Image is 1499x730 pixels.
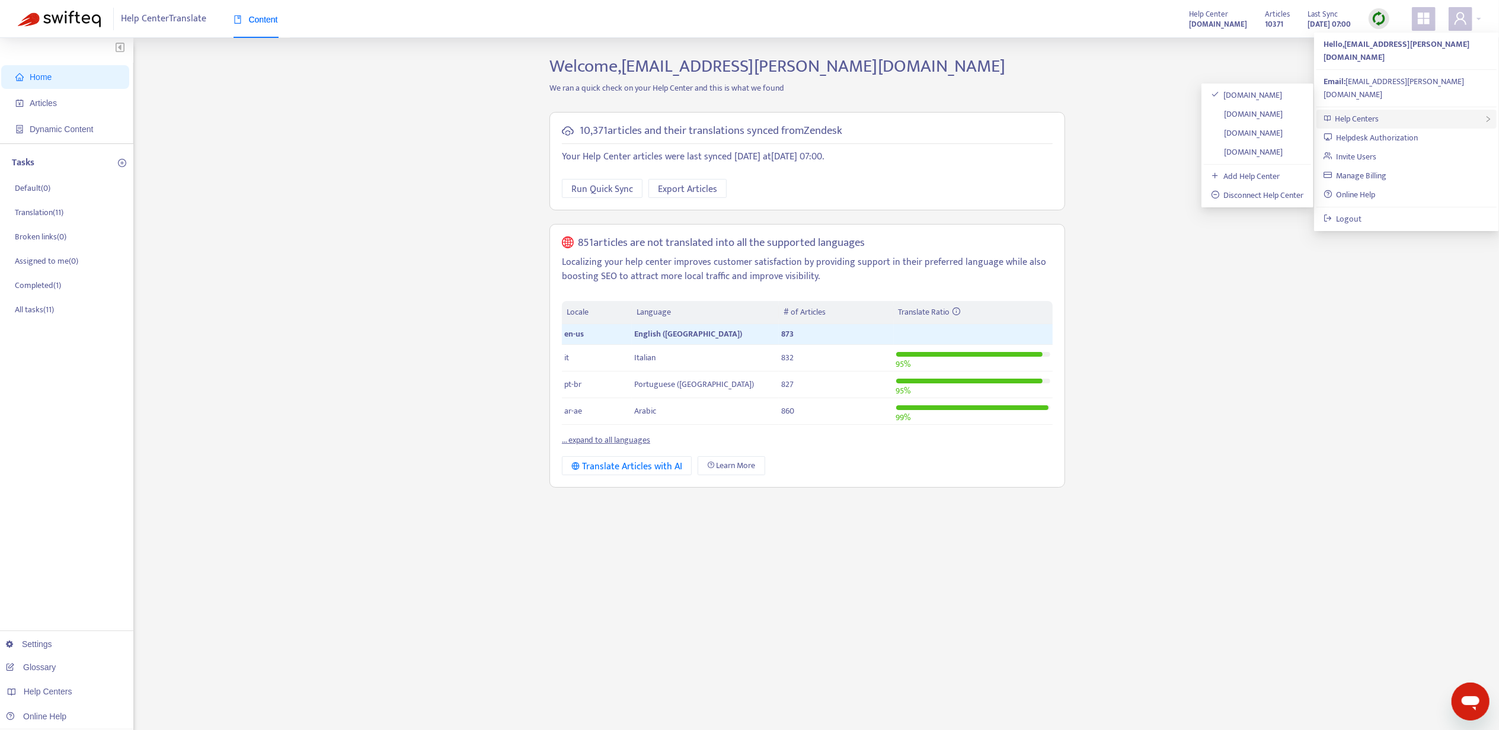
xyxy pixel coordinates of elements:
[549,52,1005,81] span: Welcome, [EMAIL_ADDRESS][PERSON_NAME][DOMAIN_NAME]
[1211,188,1304,202] a: Disconnect Help Center
[1211,88,1283,102] a: [DOMAIN_NAME]
[1335,112,1379,126] span: Help Centers
[578,236,865,250] h5: 851 articles are not translated into all the supported languages
[1265,18,1283,31] strong: 10371
[634,351,656,364] span: Italian
[15,255,78,267] p: Assigned to me ( 0 )
[15,303,54,316] p: All tasks ( 11 )
[1324,212,1362,226] a: Logout
[1324,37,1469,64] strong: Hello, [EMAIL_ADDRESS][PERSON_NAME][DOMAIN_NAME]
[562,433,650,447] a: ... expand to all languages
[564,377,581,391] span: pt-br
[562,236,574,250] span: global
[896,384,911,398] span: 95 %
[1324,131,1418,145] a: Helpdesk Authorization
[6,662,56,672] a: Glossary
[6,712,66,721] a: Online Help
[781,377,794,391] span: 827
[562,456,692,475] button: Translate Articles with AI
[15,230,66,243] p: Broken links ( 0 )
[781,404,794,418] span: 860
[1324,188,1376,201] a: Online Help
[779,301,893,324] th: # of Articles
[1324,75,1345,88] strong: Email:
[899,306,1048,319] div: Translate Ratio
[15,279,61,292] p: Completed ( 1 )
[564,327,584,341] span: en-us
[18,11,101,27] img: Swifteq
[30,98,57,108] span: Articles
[648,179,727,198] button: Export Articles
[30,72,52,82] span: Home
[632,301,779,324] th: Language
[781,327,794,341] span: 873
[1189,17,1247,31] a: [DOMAIN_NAME]
[122,8,207,30] span: Help Center Translate
[1324,169,1387,182] a: Manage Billing
[1452,683,1490,721] iframe: Button to launch messaging window
[1324,75,1490,101] div: [EMAIL_ADDRESS][PERSON_NAME][DOMAIN_NAME]
[562,255,1053,284] p: Localizing your help center improves customer satisfaction by providing support in their preferre...
[1211,107,1283,121] a: [DOMAIN_NAME]
[1265,8,1290,21] span: Articles
[1211,169,1280,183] a: Add Help Center
[1485,116,1492,123] span: right
[717,459,756,472] span: Learn More
[896,411,911,424] span: 99 %
[634,327,742,341] span: English ([GEOGRAPHIC_DATA])
[234,15,278,24] span: Content
[1417,11,1431,25] span: appstore
[1189,8,1228,21] span: Help Center
[634,404,656,418] span: Arabic
[30,124,93,134] span: Dynamic Content
[781,351,794,364] span: 832
[1308,18,1351,31] strong: [DATE] 07:00
[234,15,242,24] span: book
[24,687,72,696] span: Help Centers
[6,639,52,649] a: Settings
[580,124,842,138] h5: 10,371 articles and their translations synced from Zendesk
[1189,18,1247,31] strong: [DOMAIN_NAME]
[15,125,24,133] span: container
[1211,126,1283,140] a: [DOMAIN_NAME]
[634,377,754,391] span: Portuguese ([GEOGRAPHIC_DATA])
[658,182,717,197] span: Export Articles
[562,301,632,324] th: Locale
[15,206,63,219] p: Translation ( 11 )
[564,404,582,418] span: ar-ae
[15,73,24,81] span: home
[562,125,574,137] span: cloud-sync
[1324,150,1377,164] a: Invite Users
[896,357,911,371] span: 95 %
[571,182,633,197] span: Run Quick Sync
[15,182,50,194] p: Default ( 0 )
[12,156,34,170] p: Tasks
[541,82,1074,94] p: We ran a quick check on your Help Center and this is what we found
[1453,11,1468,25] span: user
[1308,8,1338,21] span: Last Sync
[562,179,643,198] button: Run Quick Sync
[562,150,1053,164] p: Your Help Center articles were last synced [DATE] at [DATE] 07:00 .
[118,159,126,167] span: plus-circle
[1211,145,1283,159] a: [DOMAIN_NAME]
[1372,11,1386,26] img: sync.dc5367851b00ba804db3.png
[15,99,24,107] span: account-book
[698,456,765,475] a: Learn More
[564,351,569,364] span: it
[571,459,682,474] div: Translate Articles with AI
